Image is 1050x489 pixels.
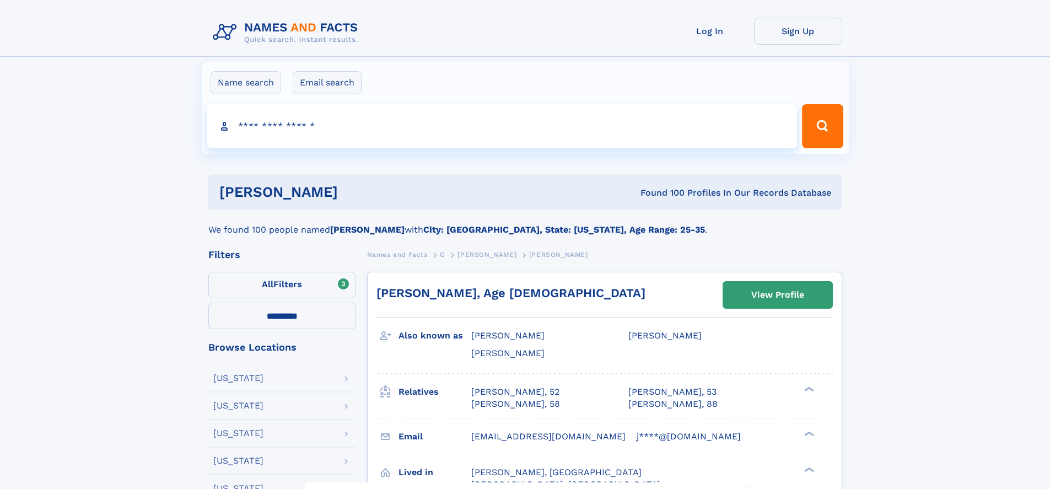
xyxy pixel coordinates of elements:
a: [PERSON_NAME], 53 [628,386,717,398]
label: Email search [293,71,362,94]
div: Browse Locations [208,342,356,352]
h1: [PERSON_NAME] [219,185,489,199]
div: [US_STATE] [213,429,263,438]
a: G [440,248,445,261]
div: We found 100 people named with . [208,210,842,237]
span: [PERSON_NAME] [471,348,545,358]
span: [PERSON_NAME] [457,251,516,259]
a: [PERSON_NAME] [457,248,516,261]
button: Search Button [802,104,843,148]
div: Filters [208,250,356,260]
span: [PERSON_NAME], [GEOGRAPHIC_DATA] [471,467,642,477]
h3: Relatives [399,383,471,401]
a: View Profile [723,282,832,308]
a: Names and Facts [367,248,428,261]
div: ❯ [801,466,815,473]
span: G [440,251,445,259]
a: [PERSON_NAME], 88 [628,398,718,410]
h3: Also known as [399,326,471,345]
div: View Profile [751,282,804,308]
span: [PERSON_NAME] [529,251,588,259]
div: ❯ [801,430,815,437]
span: [PERSON_NAME] [628,330,702,341]
div: [US_STATE] [213,456,263,465]
label: Filters [208,272,356,298]
div: ❯ [801,385,815,393]
a: [PERSON_NAME], 58 [471,398,560,410]
span: All [262,279,273,289]
input: search input [207,104,798,148]
div: [US_STATE] [213,374,263,383]
span: [EMAIL_ADDRESS][DOMAIN_NAME] [471,431,626,442]
a: Log In [666,18,754,45]
div: Found 100 Profiles In Our Records Database [489,187,831,199]
img: Logo Names and Facts [208,18,367,47]
a: [PERSON_NAME], Age [DEMOGRAPHIC_DATA] [376,286,645,300]
a: Sign Up [754,18,842,45]
div: [US_STATE] [213,401,263,410]
span: [PERSON_NAME] [471,330,545,341]
label: Name search [211,71,281,94]
h3: Lived in [399,463,471,482]
b: [PERSON_NAME] [330,224,405,235]
a: [PERSON_NAME], 52 [471,386,559,398]
b: City: [GEOGRAPHIC_DATA], State: [US_STATE], Age Range: 25-35 [423,224,705,235]
h3: Email [399,427,471,446]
